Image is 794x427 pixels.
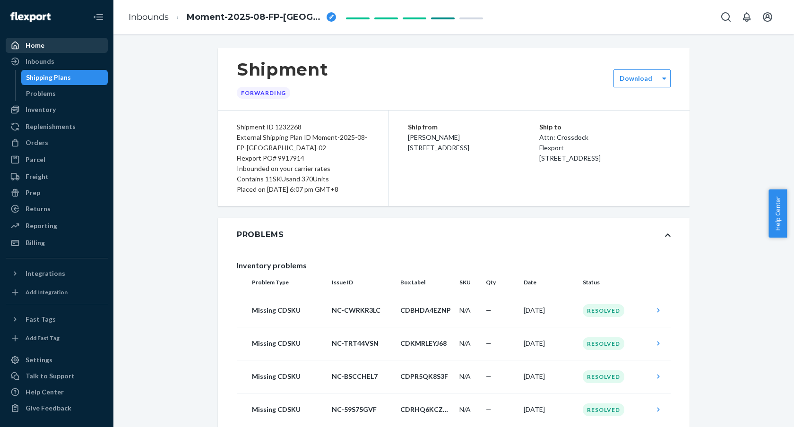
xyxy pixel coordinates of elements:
[6,38,108,53] a: Home
[6,169,108,184] a: Freight
[26,188,40,197] div: Prep
[26,41,44,50] div: Home
[6,368,108,384] a: Talk to Support
[400,372,452,381] p: CDPR5QK8S3F
[26,269,65,278] div: Integrations
[716,8,735,26] button: Open Search Box
[332,405,393,414] p: NC-59S75GVF
[758,8,777,26] button: Open account menu
[26,355,52,365] div: Settings
[486,339,492,347] span: —
[26,315,56,324] div: Fast Tags
[26,238,45,248] div: Billing
[26,371,75,381] div: Talk to Support
[332,339,393,348] p: NC-TRT44VSN
[187,11,323,24] span: Moment-2025-08-FP-CHINA-02
[10,12,51,22] img: Flexport logo
[408,133,469,152] span: [PERSON_NAME] [STREET_ADDRESS]
[26,73,71,82] div: Shipping Plans
[6,218,108,233] a: Reporting
[583,403,624,416] div: Resolved
[21,70,108,85] a: Shipping Plans
[6,152,108,167] a: Parcel
[520,294,579,327] td: [DATE]
[26,172,49,181] div: Freight
[520,271,579,294] th: Date
[520,327,579,360] td: [DATE]
[237,122,370,132] div: Shipment ID 1232268
[237,132,370,153] div: External Shipping Plan ID Moment-2025-08-FP-[GEOGRAPHIC_DATA]-02
[6,235,108,250] a: Billing
[486,306,492,314] span: —
[26,89,56,98] div: Problems
[6,119,108,134] a: Replenishments
[486,372,492,380] span: —
[520,360,579,393] td: [DATE]
[252,372,324,381] p: Missing CDSKU
[26,334,60,342] div: Add Fast Tag
[332,306,393,315] p: NC-CWRKR3LC
[6,135,108,150] a: Orders
[252,405,324,414] p: Missing CDSKU
[6,401,108,416] button: Give Feedback
[26,387,64,397] div: Help Center
[520,393,579,426] td: [DATE]
[26,122,76,131] div: Replenishments
[6,352,108,367] a: Settings
[6,54,108,69] a: Inbounds
[6,102,108,117] a: Inventory
[26,155,45,164] div: Parcel
[6,285,108,300] a: Add Integration
[400,306,452,315] p: CDBHDA4EZNP
[400,405,452,414] p: CDRHQ6KCZKN
[583,304,624,317] div: Resolved
[400,339,452,348] p: CDKMRLEYJ68
[89,8,108,26] button: Close Navigation
[252,306,324,315] p: Missing CDSKU
[397,271,456,294] th: Box Label
[456,360,482,393] td: N/A
[620,74,652,83] label: Download
[26,57,54,66] div: Inbounds
[539,143,671,153] p: Flexport
[486,405,492,413] span: —
[252,339,324,348] p: Missing CDSKU
[237,184,370,195] div: Placed on [DATE] 6:07 pm GMT+8
[482,271,520,294] th: Qty
[6,384,108,400] a: Help Center
[456,393,482,426] td: N/A
[583,370,624,383] div: Resolved
[26,288,68,296] div: Add Integration
[539,122,671,132] p: Ship to
[26,204,51,213] div: Returns
[237,87,290,99] div: Forwarding
[737,8,756,26] button: Open notifications
[237,271,328,294] th: Problem Type
[6,266,108,281] button: Integrations
[26,221,57,231] div: Reporting
[6,331,108,346] a: Add Fast Tag
[21,86,108,101] a: Problems
[583,337,624,350] div: Resolved
[456,294,482,327] td: N/A
[237,153,370,163] div: Flexport PO# 9917914
[456,271,482,294] th: SKU
[768,189,787,238] button: Help Center
[579,271,650,294] th: Status
[408,122,539,132] p: Ship from
[6,185,108,200] a: Prep
[26,403,71,413] div: Give Feedback
[237,229,284,240] div: Problems
[539,154,601,162] span: [STREET_ADDRESS]
[237,174,370,184] div: Contains 11 SKUs and 370 Units
[237,260,671,271] div: Inventory problems
[539,132,671,143] p: Attn: Crossdock
[456,327,482,360] td: N/A
[328,271,397,294] th: Issue ID
[332,372,393,381] p: NC-BSCCHEL7
[237,60,328,79] h1: Shipment
[121,3,344,31] ol: breadcrumbs
[129,12,169,22] a: Inbounds
[6,312,108,327] button: Fast Tags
